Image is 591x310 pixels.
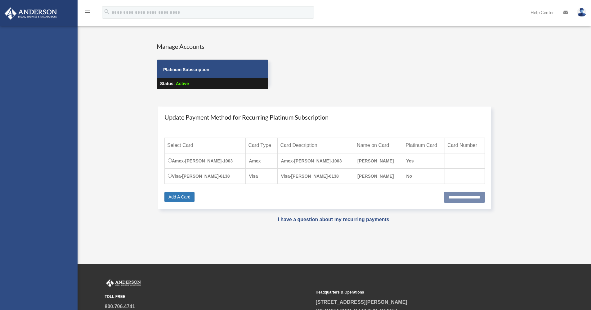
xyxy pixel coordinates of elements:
[165,153,246,169] td: Amex-[PERSON_NAME]-1003
[246,168,278,184] td: Visa
[246,138,278,153] th: Card Type
[105,304,135,309] a: 800.706.4741
[445,138,485,153] th: Card Number
[354,153,403,169] td: [PERSON_NAME]
[278,153,354,169] td: Amex-[PERSON_NAME]-1003
[104,8,110,15] i: search
[84,9,91,16] i: menu
[165,168,246,184] td: Visa-[PERSON_NAME]-6138
[165,138,246,153] th: Select Card
[278,138,354,153] th: Card Description
[3,7,59,20] img: Anderson Advisors Platinum Portal
[163,67,209,72] strong: Platinum Subscription
[403,138,445,153] th: Platinum Card
[316,299,407,305] a: [STREET_ADDRESS][PERSON_NAME]
[577,8,586,17] img: User Pic
[403,153,445,169] td: Yes
[160,81,175,86] strong: Status:
[278,217,389,222] a: I have a question about my recurring payments
[354,168,403,184] td: [PERSON_NAME]
[105,279,142,287] img: Anderson Advisors Platinum Portal
[246,153,278,169] td: Amex
[105,294,311,300] small: TOLL FREE
[164,192,195,202] a: Add A Card
[164,113,485,121] h4: Update Payment Method for Recurring Platinum Subscription
[354,138,403,153] th: Name on Card
[157,42,268,51] h4: Manage Accounts
[278,168,354,184] td: Visa-[PERSON_NAME]-6138
[316,289,522,296] small: Headquarters & Operations
[84,11,91,16] a: menu
[403,168,445,184] td: No
[176,81,189,86] span: Active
